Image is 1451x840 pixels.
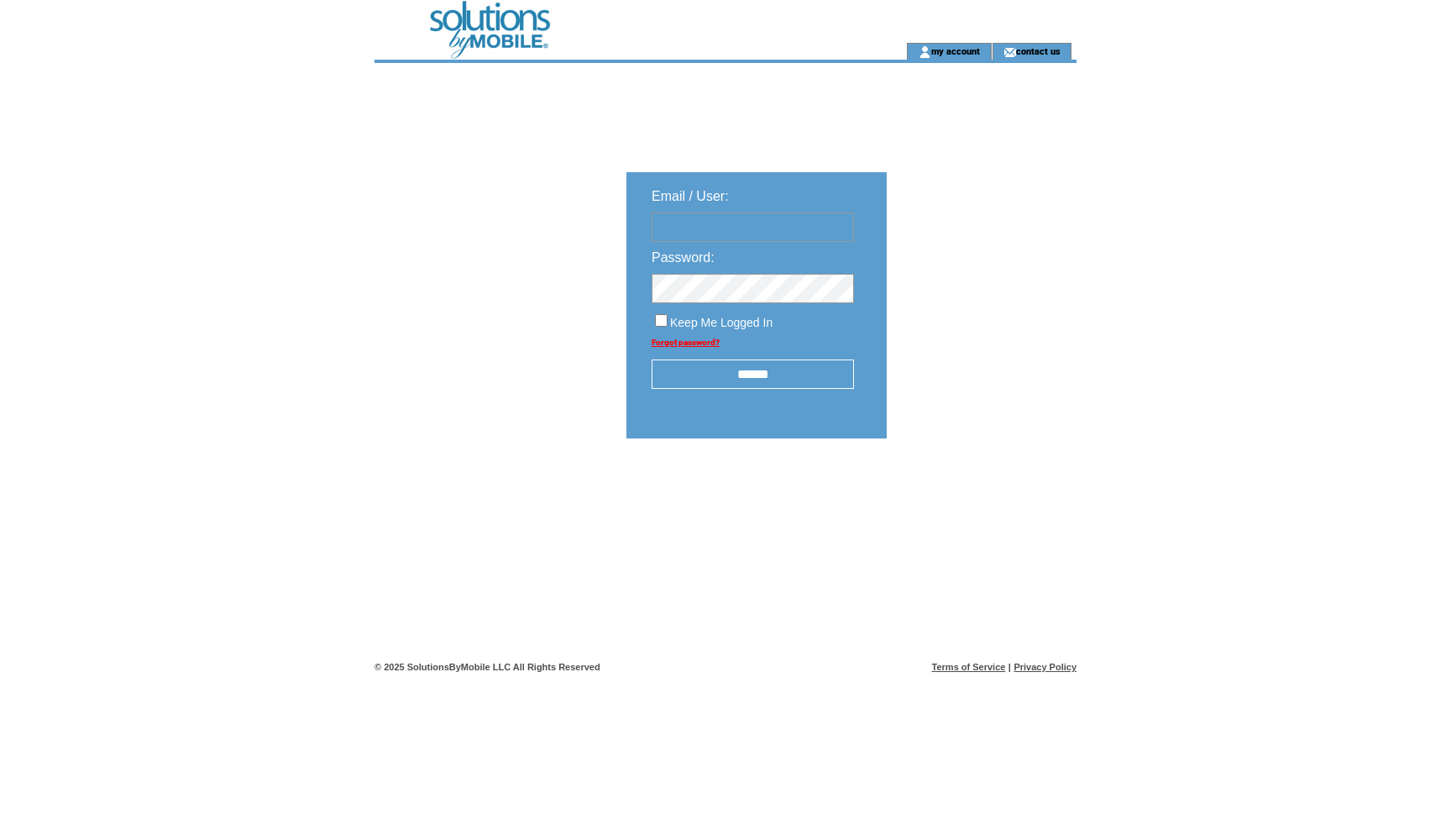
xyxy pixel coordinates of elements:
a: Privacy Policy [1014,662,1076,672]
span: Email / User: [652,189,729,203]
span: Keep Me Logged In [670,316,773,329]
a: Forgot password? [652,338,720,347]
span: © 2025 SolutionsByMobile LLC All Rights Reserved [375,662,600,672]
img: contact_us_icon.gif [1003,45,1016,59]
span: Password: [652,250,715,265]
a: contact us [1016,45,1061,56]
img: transparent.png [935,480,1019,501]
img: account_icon.gif [919,45,931,59]
span: | [1008,662,1011,672]
a: Terms of Service [932,662,1006,672]
a: my account [931,45,980,56]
